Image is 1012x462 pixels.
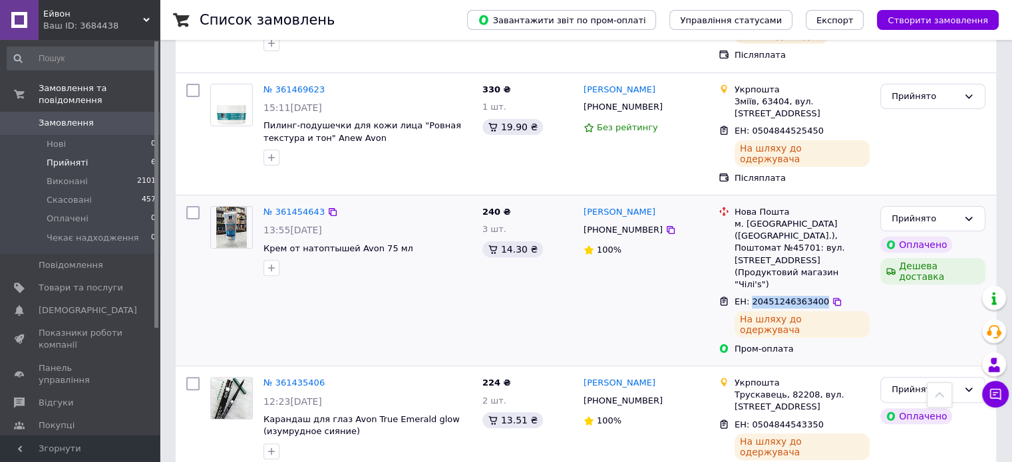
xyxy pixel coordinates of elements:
a: [PERSON_NAME] [584,206,655,219]
div: 14.30 ₴ [482,241,543,257]
span: Оплачені [47,213,88,225]
span: 0 [151,138,156,150]
a: Фото товару [210,84,253,126]
a: [PERSON_NAME] [584,377,655,390]
span: Без рейтингу [597,122,658,132]
div: м. [GEOGRAPHIC_DATA] ([GEOGRAPHIC_DATA].), Поштомат №45701: вул. [STREET_ADDRESS] (Продуктовий ма... [735,218,870,290]
div: Оплачено [880,237,952,253]
span: 240 ₴ [482,207,511,217]
input: Пошук [7,47,157,70]
div: Ваш ID: 3684438 [43,20,160,32]
span: 224 ₴ [482,378,511,388]
button: Створити замовлення [877,10,999,30]
span: Ейвон [43,8,143,20]
div: Укрпошта [735,84,870,96]
span: ЕН: 0504844543350 [735,419,824,429]
span: 100% [597,415,621,425]
span: ЕН: 0504844525450 [735,126,824,136]
div: Дешева доставка [880,258,985,285]
div: [PHONE_NUMBER] [581,98,665,116]
a: [PERSON_NAME] [584,84,655,96]
span: 0 [151,213,156,225]
img: Фото товару [211,84,252,126]
a: № 361469623 [263,84,325,94]
a: № 361435406 [263,378,325,388]
span: 2101 [137,175,156,187]
span: Створити замовлення [888,15,988,25]
div: На шляху до одержувача [735,433,870,460]
div: На шляху до одержувача [735,311,870,338]
div: Зміїв, 63404, вул. [STREET_ADDRESS] [735,96,870,120]
span: 457 [142,194,156,206]
div: [PHONE_NUMBER] [581,392,665,409]
span: 1 шт. [482,102,506,112]
span: Виконані [47,175,88,187]
span: Замовлення [39,117,94,129]
span: Нові [47,138,66,150]
div: Пром-оплата [735,343,870,355]
div: Післяплата [735,172,870,184]
span: Товари та послуги [39,282,123,294]
span: Управління статусами [680,15,782,25]
button: Експорт [806,10,864,30]
a: Крем от натоптышей Avon 75 мл [263,243,413,253]
a: Фото товару [210,377,253,419]
span: Чекає надходження [47,232,139,244]
div: Прийнято [892,212,958,226]
span: 3 шт. [482,224,506,234]
button: Чат з покупцем [982,381,1009,407]
div: На шляху до одержувача [735,140,870,167]
span: Замовлення та повідомлення [39,82,160,106]
button: Управління статусами [669,10,792,30]
div: 19.90 ₴ [482,119,543,135]
span: 330 ₴ [482,84,511,94]
span: 0 [151,232,156,244]
span: Панель управління [39,362,123,386]
div: Прийнято [892,90,958,104]
span: 6 [151,157,156,169]
span: ЕН: 20451246363400 [735,296,829,306]
span: 13:55[DATE] [263,225,322,235]
a: Створити замовлення [864,15,999,25]
span: Прийняті [47,157,88,169]
div: Трускавець, 82208, вул. [STREET_ADDRESS] [735,389,870,413]
a: Карандаш для глаз Avon True Emerald glow (изумрудное сияние) [263,414,460,437]
span: Скасовані [47,194,92,206]
a: Пилинг-подушечки для кожи лица "Ровная текстура и тон" Anew Avon [263,120,461,143]
div: 13.51 ₴ [482,412,543,428]
span: Повідомлення [39,259,103,271]
div: [PHONE_NUMBER] [581,221,665,239]
img: Фото товару [216,207,248,248]
button: Завантажити звіт по пром-оплаті [467,10,656,30]
span: 12:23[DATE] [263,396,322,407]
a: Фото товару [210,206,253,249]
div: Нова Пошта [735,206,870,218]
h1: Список замовлень [200,12,335,28]
a: № 361454643 [263,207,325,217]
div: Прийнято [892,383,958,397]
div: Укрпошта [735,377,870,389]
span: Показники роботи компанії [39,327,123,351]
span: Покупці [39,419,75,431]
span: 15:11[DATE] [263,102,322,113]
span: Експорт [816,15,854,25]
span: 2 шт. [482,396,506,405]
div: Післяплата [735,49,870,61]
span: Відгуки [39,397,73,409]
span: Завантажити звіт по пром-оплаті [478,14,645,26]
img: Фото товару [211,378,252,419]
span: [DEMOGRAPHIC_DATA] [39,304,137,316]
span: 100% [597,245,621,255]
div: Оплачено [880,408,952,424]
